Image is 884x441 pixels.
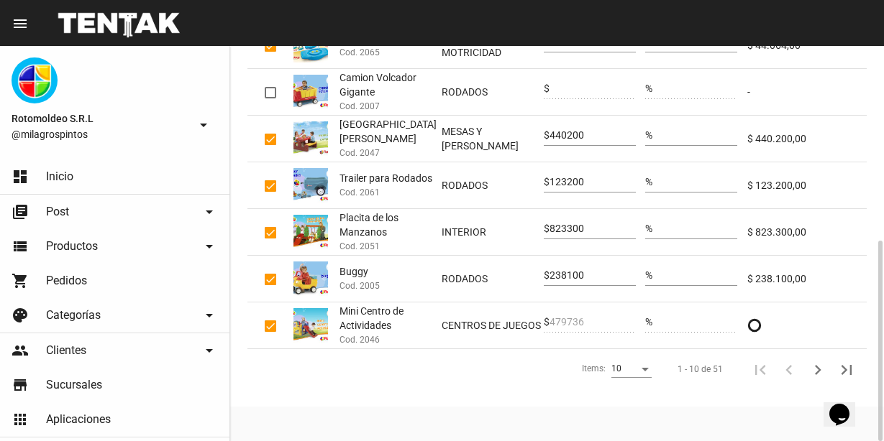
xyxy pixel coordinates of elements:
iframe: chat widget [824,384,870,427]
span: Placita de los Manzanos [340,210,442,239]
span: $ [544,129,550,141]
mat-icon: arrow_drop_down [195,116,212,134]
span: Sucursales [46,378,102,392]
span: Categorías [46,308,101,322]
span: Aplicaciones [46,412,111,427]
img: 4dbee6de-6a26-45d7-b38d-c82302eb29e1.png [293,168,328,203]
span: Rotomoldeo S.R.L [12,110,189,127]
span: % [645,83,652,94]
span: % [645,269,652,281]
span: $ [544,269,550,281]
button: Siguiente [803,355,832,384]
mat-icon: arrow_drop_down [201,203,218,220]
span: Cod. 2051 [340,239,380,254]
span: % [645,129,652,141]
span: Trailer para Rodados [340,171,432,185]
mat-cell: RODADOS [442,256,544,302]
img: ab8ac9fe-0ae7-4740-b4a8-fdb2afc44a7d.png [293,215,328,249]
span: Cod. 2007 [340,99,380,113]
span: Inicio [46,170,73,184]
span: Cod. 2046 [340,333,380,347]
img: a78f047d-e1d7-49ac-86e5-24dd498911e1.png [293,121,328,156]
mat-cell: MESAS Y [PERSON_NAME] [442,116,544,162]
mat-icon: store [12,376,29,394]
span: Productos [46,239,98,254]
button: Anterior [775,355,803,384]
span: Buggy [340,264,368,279]
mat-icon: view_list [12,238,29,255]
img: 38331aaf-a1e2-4810-8ec6-cdbdfa45c799.png [293,75,328,109]
img: a3a81ada-bd69-47bb-b62d-dc5d78550f39.png [293,261,328,296]
span: @milagrospintos [12,127,189,141]
button: Primera [746,355,775,384]
mat-icon: dashboard [12,168,29,185]
span: $ [544,316,550,328]
mat-icon: apps [12,411,29,428]
mat-cell: - [747,69,867,115]
mat-icon: menu [12,15,29,32]
span: 10 [611,363,621,373]
mat-cell: $ 238.100,00 [747,256,867,302]
mat-cell: $ 823.300,00 [747,209,867,255]
span: $ [544,176,550,187]
span: Cod. 2047 [340,146,380,160]
mat-cell: $ 123.200,00 [747,162,867,208]
span: % [645,316,652,328]
mat-icon: arrow_drop_down [201,307,218,324]
span: Pedidos [46,274,87,288]
mat-icon: people [12,342,29,359]
mat-icon: palette [12,307,29,324]
button: Última [832,355,861,384]
mat-icon: library_books [12,203,29,220]
mat-icon: arrow_drop_down [201,342,218,359]
mat-cell: RODADOS [442,69,544,115]
span: $ [544,223,550,234]
span: Post [46,205,69,219]
span: Cod. 2005 [340,279,380,293]
span: Cod. 2061 [340,185,380,200]
span: Cod. 2065 [340,45,380,60]
div: 1 - 10 de 51 [678,362,723,376]
span: Mini Centro de Actividades [340,304,442,333]
mat-cell: CENTROS DE JUEGOS [442,302,544,348]
div: Items: [582,361,606,376]
mat-icon: shopping_cart [12,272,29,289]
mat-icon: arrow_drop_down [201,238,218,255]
img: 85f79f30-0cb5-4305-9472-3fd676a528fb.png [12,57,58,103]
span: Camion Volcador Gigante [340,70,442,99]
mat-cell: $ 440.200,00 [747,116,867,162]
mat-cell: RODADOS [442,162,544,208]
mat-select: Items: [611,364,652,374]
span: % [645,223,652,234]
span: Clientes [46,343,86,358]
img: db811a75-8337-4919-9264-3528fbb25bb5.png [293,308,328,343]
mat-cell: INTERIOR [442,209,544,255]
span: % [645,176,652,187]
span: $ [544,83,550,94]
span: [GEOGRAPHIC_DATA][PERSON_NAME] [340,117,442,146]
